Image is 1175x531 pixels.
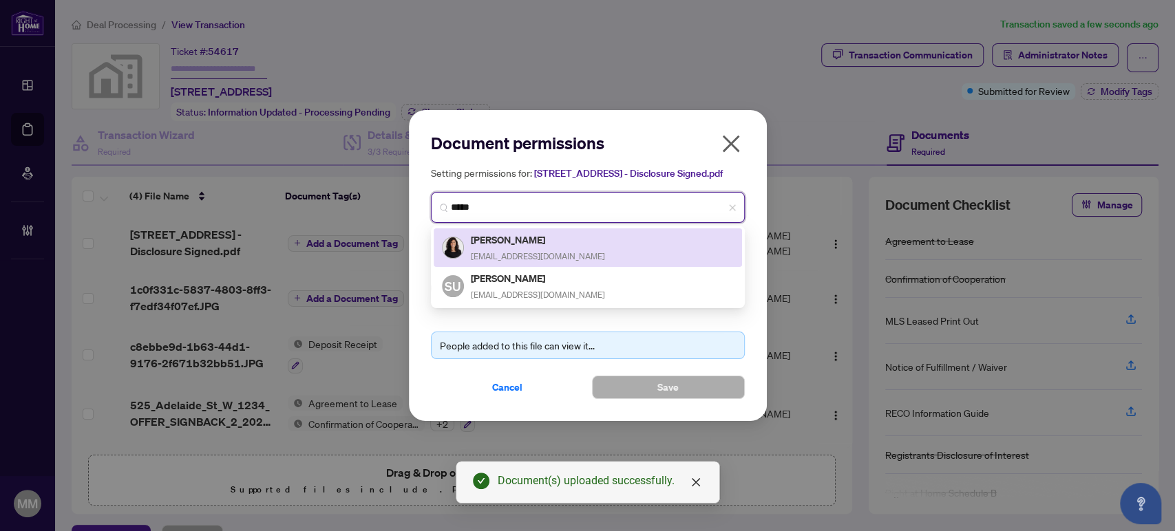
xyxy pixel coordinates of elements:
[431,376,584,399] button: Cancel
[473,473,489,489] span: check-circle
[492,376,522,398] span: Cancel
[690,477,701,488] span: close
[431,165,745,181] h5: Setting permissions for:
[471,290,605,300] span: [EMAIL_ADDRESS][DOMAIN_NAME]
[1120,483,1161,524] button: Open asap
[592,376,745,399] button: Save
[445,277,461,296] span: SU
[471,232,605,248] h5: [PERSON_NAME]
[443,237,463,258] img: Profile Icon
[728,204,737,212] span: close
[720,133,742,155] span: close
[534,167,723,180] span: [STREET_ADDRESS] - Disclosure Signed.pdf
[688,475,703,490] a: Close
[440,204,448,212] img: search_icon
[431,132,745,154] h2: Document permissions
[498,473,703,489] div: Document(s) uploaded successfully.
[471,251,605,261] span: [EMAIL_ADDRESS][DOMAIN_NAME]
[440,338,736,353] div: People added to this file can view it...
[471,270,605,286] h5: [PERSON_NAME]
